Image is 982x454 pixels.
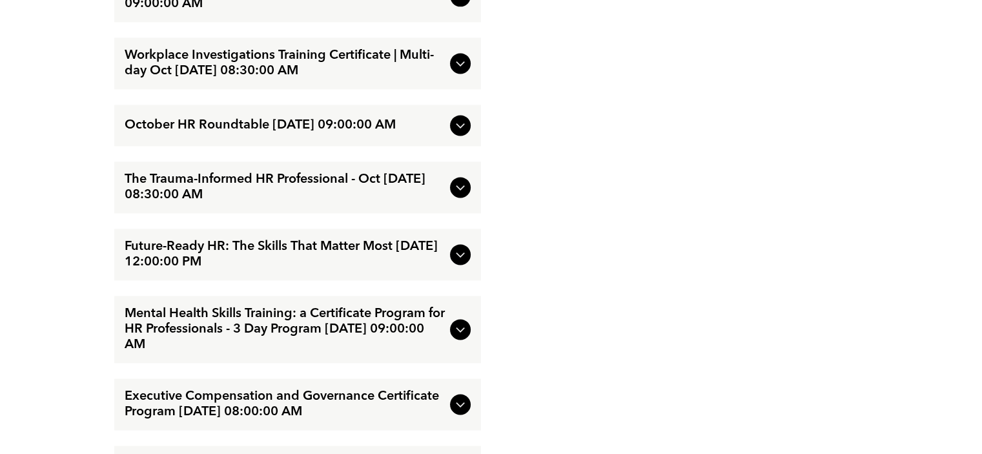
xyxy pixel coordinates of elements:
[125,306,445,353] span: Mental Health Skills Training: a Certificate Program for HR Professionals - 3 Day Program [DATE] ...
[125,239,445,270] span: Future-Ready HR: The Skills That Matter Most [DATE] 12:00:00 PM
[125,172,445,203] span: The Trauma-Informed HR Professional - Oct [DATE] 08:30:00 AM
[125,389,445,420] span: Executive Compensation and Governance Certificate Program [DATE] 08:00:00 AM
[125,48,445,79] span: Workplace Investigations Training Certificate | Multi-day Oct [DATE] 08:30:00 AM
[125,118,445,133] span: October HR Roundtable [DATE] 09:00:00 AM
